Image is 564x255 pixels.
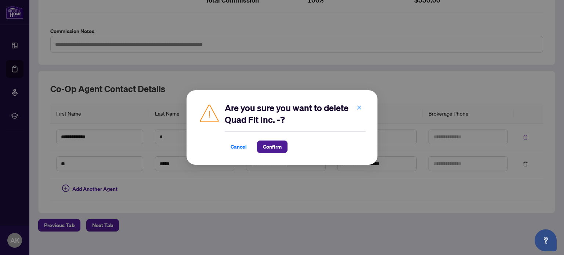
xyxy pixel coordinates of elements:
span: close [357,105,362,110]
button: Open asap [535,229,557,251]
span: Cancel [231,141,247,153]
h2: Are you sure you want to delete Quad Fit Inc. -? [225,102,366,125]
button: Cancel [225,141,253,153]
button: Confirm [257,141,288,153]
img: Caution Icon [198,102,220,124]
span: Confirm [263,141,282,153]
